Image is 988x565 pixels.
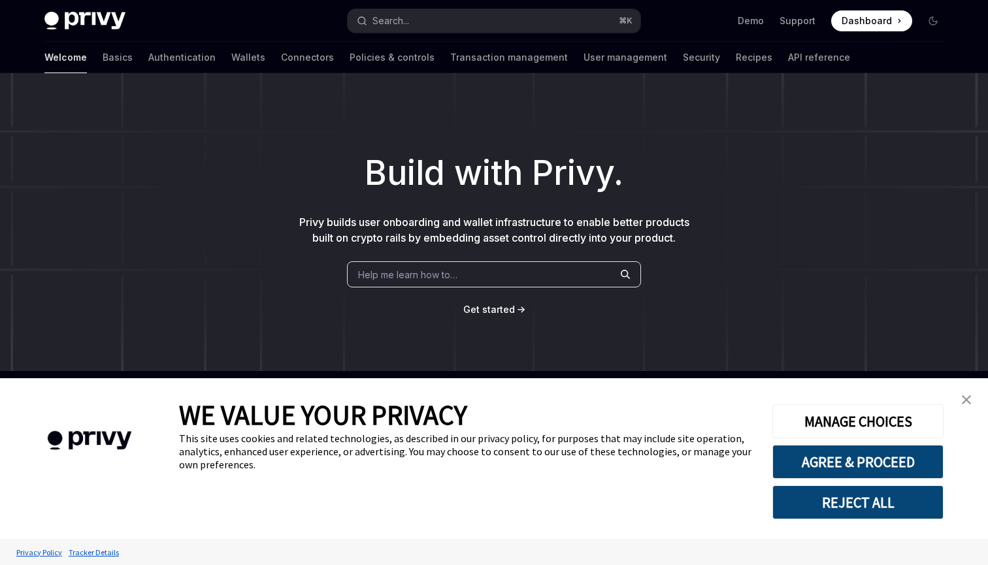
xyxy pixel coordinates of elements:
[358,268,457,282] span: Help me learn how to…
[584,42,667,73] a: User management
[463,303,515,316] a: Get started
[231,42,265,73] a: Wallets
[281,42,334,73] a: Connectors
[103,42,133,73] a: Basics
[350,42,435,73] a: Policies & controls
[842,14,892,27] span: Dashboard
[21,148,967,199] h1: Build with Privy.
[772,404,944,438] button: MANAGE CHOICES
[619,16,633,26] span: ⌘ K
[683,42,720,73] a: Security
[44,42,87,73] a: Welcome
[738,14,764,27] a: Demo
[299,216,689,244] span: Privy builds user onboarding and wallet infrastructure to enable better products built on crypto ...
[463,304,515,315] span: Get started
[788,42,850,73] a: API reference
[772,485,944,519] button: REJECT ALL
[831,10,912,31] a: Dashboard
[20,412,159,469] img: company logo
[179,398,467,432] span: WE VALUE YOUR PRIVACY
[923,10,944,31] button: Toggle dark mode
[65,541,122,564] a: Tracker Details
[13,541,65,564] a: Privacy Policy
[348,9,640,33] button: Open search
[953,387,980,413] a: close banner
[962,395,971,404] img: close banner
[44,12,125,30] img: dark logo
[179,432,753,471] div: This site uses cookies and related technologies, as described in our privacy policy, for purposes...
[780,14,815,27] a: Support
[772,445,944,479] button: AGREE & PROCEED
[450,42,568,73] a: Transaction management
[372,13,409,29] div: Search...
[148,42,216,73] a: Authentication
[736,42,772,73] a: Recipes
